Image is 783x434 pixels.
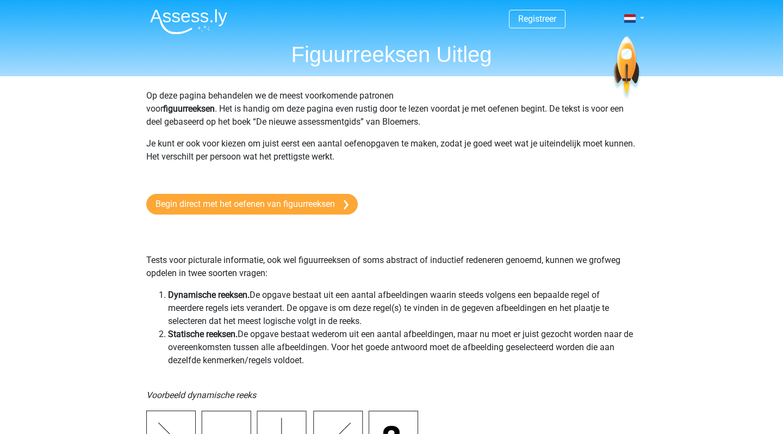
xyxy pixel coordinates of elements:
a: Begin direct met het oefenen van figuurreeksen [146,194,358,215]
img: spaceship.7d73109d6933.svg [612,36,642,100]
img: arrow-right.e5bd35279c78.svg [344,200,349,210]
p: Tests voor picturale informatie, ook wel figuurreeksen of soms abstract of inductief redeneren ge... [146,228,637,280]
p: Je kunt er ook voor kiezen om juist eerst een aantal oefenopgaven te maken, zodat je goed weet wa... [146,137,637,176]
b: Dynamische reeksen. [168,290,250,300]
img: Assessly [150,9,227,34]
b: Statische reeksen. [168,329,238,339]
h1: Figuurreeksen Uitleg [141,41,642,68]
li: De opgave bestaat wederom uit een aantal afbeeldingen, maar nu moet er juist gezocht worden naar ... [168,328,637,367]
a: Registreer [518,14,556,24]
i: Voorbeeld dynamische reeks [146,390,256,400]
li: De opgave bestaat uit een aantal afbeeldingen waarin steeds volgens een bepaalde regel of meerder... [168,289,637,328]
p: Op deze pagina behandelen we de meest voorkomende patronen voor . Het is handig om deze pagina ev... [146,89,637,129]
b: figuurreeksen [163,103,215,114]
